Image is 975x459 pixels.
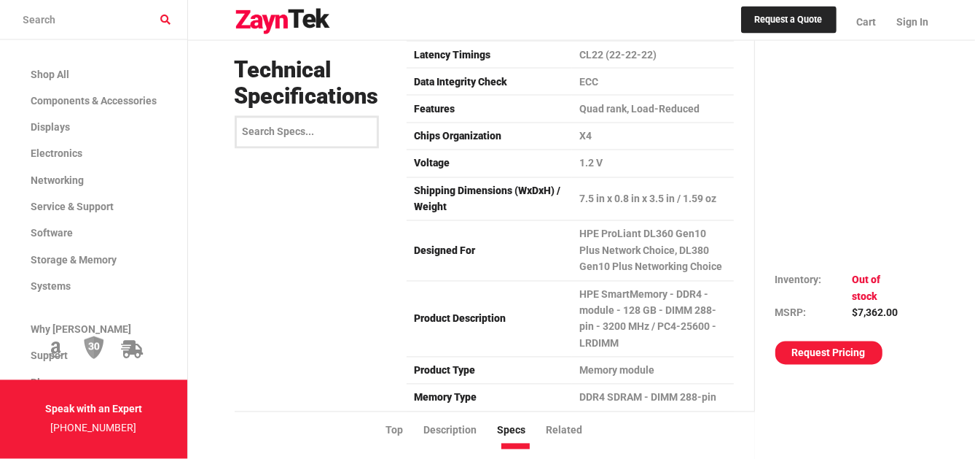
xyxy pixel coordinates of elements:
td: Product Description [407,281,572,358]
input: Search Specs... [235,116,379,149]
li: Top [386,423,424,439]
td: Data Integrity Check [407,69,572,96]
td: Memory Type [407,385,572,412]
td: Memory module [572,358,733,385]
li: Specs [498,423,547,439]
td: Designed For [407,221,572,281]
a: Request a Quote [741,7,837,34]
span: Cart [857,16,877,28]
span: Storage & Memory [31,255,117,266]
img: logo [235,9,331,35]
td: 1.2 V [572,150,733,177]
td: ECC [572,69,733,96]
span: Electronics [31,148,82,160]
td: Product Type [407,358,572,385]
td: HPE ProLiant DL360 Gen10 Plus Network Choice, DL380 Gen10 Plus Networking Choice [572,221,733,281]
td: HPE SmartMemory - DDR4 - module - 128 GB - DIMM 288-pin - 3200 MHz / PC4-25600 - LRDIMM [572,281,733,358]
a: [PHONE_NUMBER] [51,423,137,434]
td: DDR4 SDRAM - DIMM 288-pin [572,385,733,412]
a: Request Pricing [775,342,882,365]
td: $7,362.00 [853,305,898,321]
span: Software [31,228,73,239]
span: Components & Accessories [31,95,157,107]
td: Latency Timings [407,41,572,68]
td: Inventory [775,272,853,305]
li: Related [547,423,603,439]
strong: Speak with an Expert [45,404,142,415]
td: Shipping Dimensions (WxDxH) / Weight [407,177,572,221]
td: Chips Organization [407,123,572,150]
td: MSRP [775,305,853,321]
span: Systems [31,281,71,293]
td: Voltage [407,150,572,177]
td: Features [407,96,572,123]
td: CL22 (22-22-22) [572,41,733,68]
td: Quad rank, Load-Reduced [572,96,733,123]
h3: Technical Specifications [235,56,389,110]
a: Cart [847,4,887,40]
span: Shop All [31,69,69,80]
li: Description [424,423,498,439]
td: 7.5 in x 0.8 in x 3.5 in / 1.59 oz [572,177,733,221]
td: X4 [572,123,733,150]
span: Out of stock [853,274,881,302]
a: Sign In [887,4,929,40]
span: Displays [31,122,70,134]
span: Networking [31,175,84,187]
img: 30 Day Return Policy [84,336,104,360]
span: Why [PERSON_NAME] [31,324,131,336]
span: Service & Support [31,201,114,213]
